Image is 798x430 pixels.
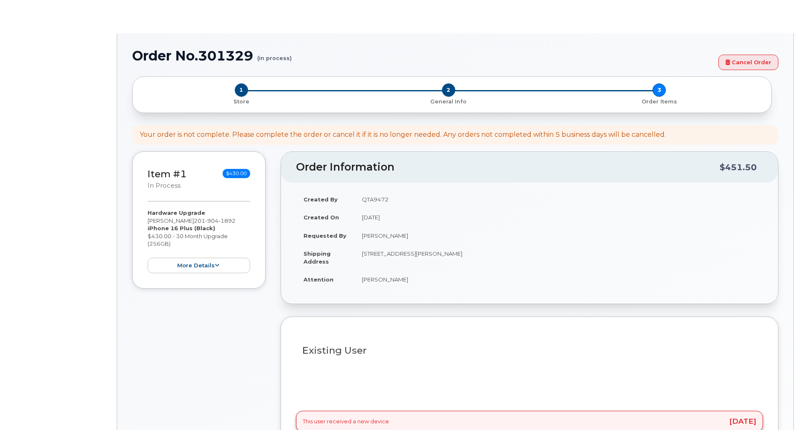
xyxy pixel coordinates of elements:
[235,83,248,97] span: 1
[343,97,554,106] a: 2 General Info
[205,217,218,224] span: 904
[729,418,756,425] span: [DATE]
[354,208,763,226] td: [DATE]
[304,232,346,239] strong: Requested By
[148,258,250,273] button: more details
[148,182,181,189] small: in process
[302,345,757,356] h3: Existing User
[354,270,763,289] td: [PERSON_NAME]
[354,226,763,245] td: [PERSON_NAME]
[304,196,338,203] strong: Created By
[354,190,763,209] td: QTA9472
[143,98,340,106] p: Store
[148,168,187,180] a: Item #1
[354,244,763,270] td: [STREET_ADDRESS][PERSON_NAME]
[218,217,236,224] span: 1892
[304,250,331,265] strong: Shipping Address
[257,48,292,61] small: (in process)
[140,130,666,140] div: Your order is not complete. Please complete the order or cancel it if it is no longer needed. Any...
[296,161,720,173] h2: Order Information
[442,83,455,97] span: 2
[148,209,250,273] div: [PERSON_NAME] $430.00 - 30 Month Upgrade (256GB)
[139,97,343,106] a: 1 Store
[346,98,550,106] p: General Info
[148,225,215,231] strong: iPhone 16 Plus (Black)
[718,55,778,70] a: Cancel Order
[720,159,757,175] div: $451.50
[132,48,714,63] h1: Order No.301329
[194,217,236,224] span: 201
[223,169,250,178] span: $430.00
[148,209,205,216] strong: Hardware Upgrade
[304,276,334,283] strong: Attention
[304,214,339,221] strong: Created On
